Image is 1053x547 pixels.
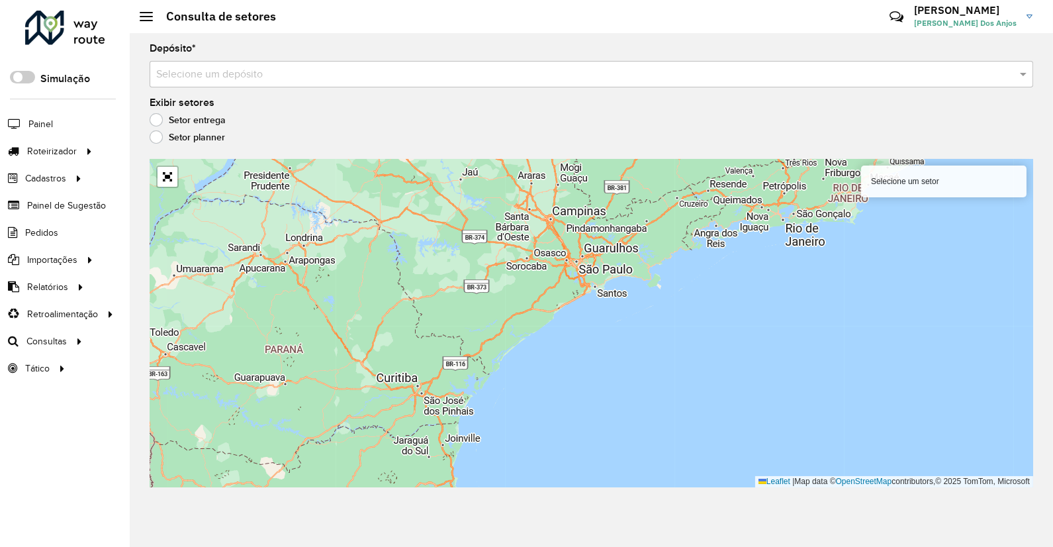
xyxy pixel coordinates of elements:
h3: [PERSON_NAME] [914,4,1017,17]
span: Roteirizador [27,144,77,158]
span: Tático [25,362,50,375]
a: OpenStreetMap [836,477,892,486]
span: Consultas [26,334,67,348]
span: | [792,477,794,486]
span: Painel [28,117,53,131]
span: Relatórios [27,280,68,294]
a: Abrir mapa em tela cheia [158,167,177,187]
span: Painel de Sugestão [27,199,106,213]
a: Leaflet [758,477,790,486]
div: Map data © contributors,© 2025 TomTom, Microsoft [755,476,1033,487]
span: Cadastros [25,172,66,185]
a: Contato Rápido [882,3,911,31]
span: [PERSON_NAME] Dos Anjos [914,17,1017,29]
span: Retroalimentação [27,307,98,321]
label: Setor planner [150,130,225,144]
label: Simulação [40,71,90,87]
h2: Consulta de setores [153,9,276,24]
div: Selecione um setor [861,166,1027,197]
label: Exibir setores [150,95,214,111]
label: Depósito [150,40,196,56]
span: Importações [27,253,77,267]
label: Setor entrega [150,113,226,126]
span: Pedidos [25,226,58,240]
